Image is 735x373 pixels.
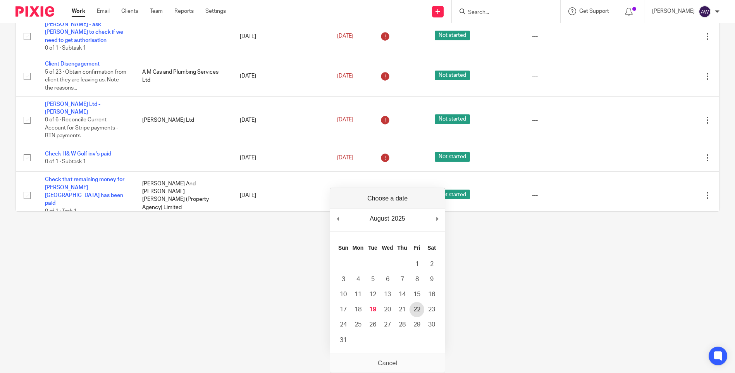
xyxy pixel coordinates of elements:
[413,245,420,251] abbr: Friday
[232,96,329,144] td: [DATE]
[134,96,232,144] td: [PERSON_NAME] Ltd
[45,69,126,91] span: 5 of 23 · Obtain confirmation from client they are leaving us. Note the reasons...
[15,6,54,17] img: Pixie
[336,272,351,287] button: 3
[205,7,226,15] a: Settings
[427,245,436,251] abbr: Saturday
[532,154,614,162] div: ---
[395,272,410,287] button: 7
[232,172,329,219] td: [DATE]
[97,7,110,15] a: Email
[532,33,614,40] div: ---
[45,61,100,67] a: Client Disengagement
[395,287,410,302] button: 14
[424,287,439,302] button: 16
[45,151,111,157] a: Check H& W Golf inv's paid
[435,31,470,40] span: Not started
[395,317,410,332] button: 28
[424,317,439,332] button: 30
[368,245,377,251] abbr: Tuesday
[652,7,695,15] p: [PERSON_NAME]
[45,117,118,138] span: 0 of 6 · Reconcile Current Account for Stripe payments - BTN payments
[382,245,393,251] abbr: Wednesday
[395,302,410,317] button: 21
[45,177,124,206] a: Check that remaining money for [PERSON_NAME][GEOGRAPHIC_DATA] has been paid
[45,159,86,164] span: 0 of 1 · Subtask 1
[365,272,380,287] button: 5
[351,272,365,287] button: 4
[45,45,86,51] span: 0 of 1 · Subtask 1
[532,72,614,80] div: ---
[134,56,232,96] td: A M Gas and Plumbing Services Ltd
[532,116,614,124] div: ---
[410,257,424,272] button: 1
[410,302,424,317] button: 22
[435,152,470,162] span: Not started
[72,7,85,15] a: Work
[337,117,353,123] span: [DATE]
[579,9,609,14] span: Get Support
[45,102,100,115] a: [PERSON_NAME] Ltd - [PERSON_NAME]
[390,213,406,224] div: 2025
[424,302,439,317] button: 23
[232,16,329,56] td: [DATE]
[337,73,353,79] span: [DATE]
[336,302,351,317] button: 17
[121,7,138,15] a: Clients
[365,317,380,332] button: 26
[397,245,407,251] abbr: Thursday
[150,7,163,15] a: Team
[353,245,363,251] abbr: Monday
[45,209,77,214] span: 0 of 1 · Task 1
[410,317,424,332] button: 29
[334,213,342,224] button: Previous Month
[351,302,365,317] button: 18
[380,302,395,317] button: 20
[435,190,470,199] span: Not started
[380,272,395,287] button: 6
[368,213,390,224] div: August
[336,287,351,302] button: 10
[532,192,614,199] div: ---
[232,56,329,96] td: [DATE]
[380,317,395,332] button: 27
[336,333,351,348] button: 31
[424,257,439,272] button: 2
[410,287,424,302] button: 15
[380,287,395,302] button: 13
[336,317,351,332] button: 24
[435,71,470,80] span: Not started
[338,245,348,251] abbr: Sunday
[365,302,380,317] button: 19
[433,213,441,224] button: Next Month
[424,272,439,287] button: 9
[337,34,353,39] span: [DATE]
[410,272,424,287] button: 8
[134,172,232,219] td: [PERSON_NAME] And [PERSON_NAME] [PERSON_NAME] (Property Agency) Limited
[351,317,365,332] button: 25
[435,114,470,124] span: Not started
[232,144,329,171] td: [DATE]
[337,155,353,161] span: [DATE]
[351,287,365,302] button: 11
[467,9,537,16] input: Search
[45,22,123,43] a: [PERSON_NAME] - ask [PERSON_NAME] to check if we need to get authorisation
[174,7,194,15] a: Reports
[365,287,380,302] button: 12
[699,5,711,18] img: svg%3E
